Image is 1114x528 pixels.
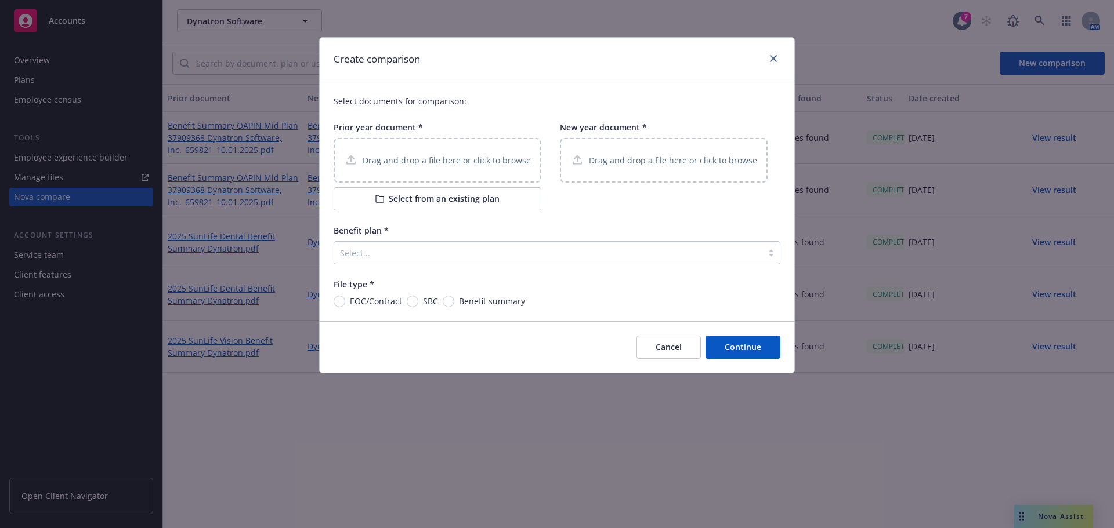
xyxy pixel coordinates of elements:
[334,52,420,67] h1: Create comparison
[334,279,374,290] span: File type *
[560,138,768,183] div: Drag and drop a file here or click to browse
[334,95,780,107] p: Select documents for comparison:
[443,296,454,307] input: Benefit summary
[334,138,541,183] div: Drag and drop a file here or click to browse
[334,187,541,210] button: Select from an existing plan
[334,122,423,133] span: Prior year document *
[334,225,389,236] span: Benefit plan *
[589,154,757,166] p: Drag and drop a file here or click to browse
[407,296,418,307] input: SBC
[636,336,701,359] button: Cancel
[706,336,780,359] button: Continue
[334,296,345,307] input: EOC/Contract
[766,52,780,65] a: close
[459,295,525,307] span: Benefit summary
[350,295,402,307] span: EOC/Contract
[560,122,647,133] span: New year document *
[423,295,438,307] span: SBC
[363,154,531,166] p: Drag and drop a file here or click to browse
